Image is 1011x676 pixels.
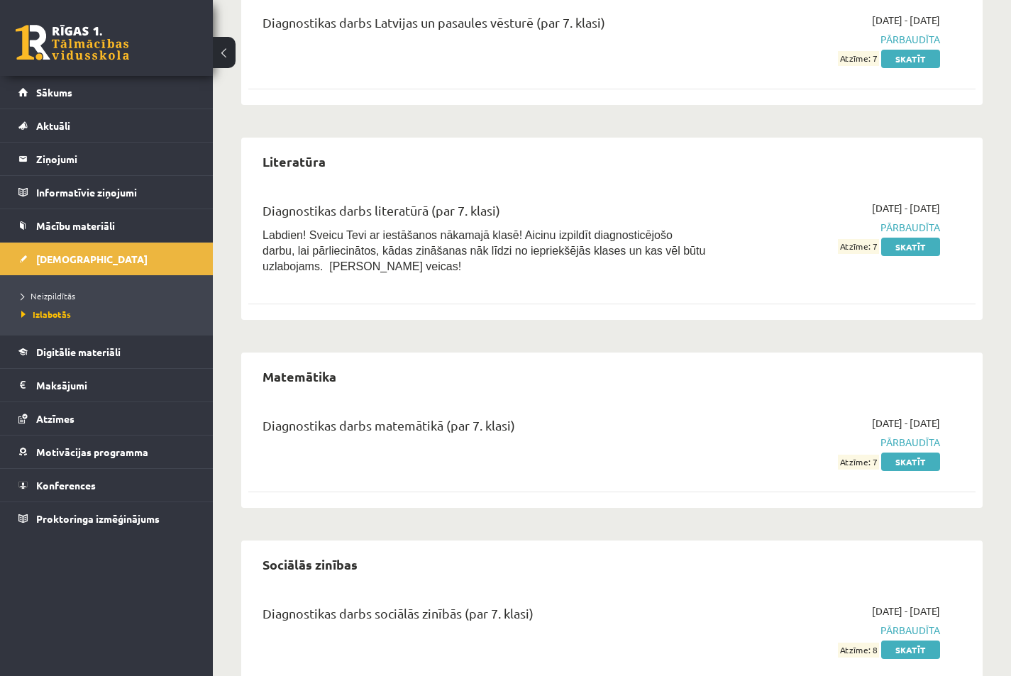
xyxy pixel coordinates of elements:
[36,176,195,209] legend: Informatīvie ziņojumi
[18,209,195,242] a: Mācību materiāli
[263,13,707,39] div: Diagnostikas darbs Latvijas un pasaules vēsturē (par 7. klasi)
[881,50,940,68] a: Skatīt
[21,290,75,301] span: Neizpildītās
[248,548,372,581] h2: Sociālās zinības
[36,119,70,132] span: Aktuāli
[18,469,195,502] a: Konferences
[18,369,195,401] a: Maksājumi
[838,643,879,658] span: Atzīme: 8
[838,51,879,66] span: Atzīme: 7
[36,512,160,525] span: Proktoringa izmēģinājums
[872,416,940,431] span: [DATE] - [DATE]
[36,143,195,175] legend: Ziņojumi
[18,436,195,468] a: Motivācijas programma
[21,308,199,321] a: Izlabotās
[18,502,195,535] a: Proktoringa izmēģinājums
[881,453,940,471] a: Skatīt
[21,309,71,320] span: Izlabotās
[872,13,940,28] span: [DATE] - [DATE]
[16,25,129,60] a: Rīgas 1. Tālmācības vidusskola
[18,402,195,435] a: Atzīmes
[36,219,115,232] span: Mācību materiāli
[18,76,195,109] a: Sākums
[36,445,148,458] span: Motivācijas programma
[838,455,879,470] span: Atzīme: 7
[838,239,879,254] span: Atzīme: 7
[18,336,195,368] a: Digitālie materiāli
[36,86,72,99] span: Sākums
[729,220,940,235] span: Pārbaudīta
[18,109,195,142] a: Aktuāli
[36,479,96,492] span: Konferences
[18,176,195,209] a: Informatīvie ziņojumi
[18,243,195,275] a: [DEMOGRAPHIC_DATA]
[881,238,940,256] a: Skatīt
[729,623,940,638] span: Pārbaudīta
[36,345,121,358] span: Digitālie materiāli
[872,604,940,619] span: [DATE] - [DATE]
[36,253,148,265] span: [DEMOGRAPHIC_DATA]
[729,435,940,450] span: Pārbaudīta
[263,201,707,227] div: Diagnostikas darbs literatūrā (par 7. klasi)
[263,604,707,630] div: Diagnostikas darbs sociālās zinībās (par 7. klasi)
[881,641,940,659] a: Skatīt
[263,229,705,272] span: Labdien! Sveicu Tevi ar iestāšanos nākamajā klasē! Aicinu izpildīt diagnosticējošo darbu, lai pār...
[263,416,707,442] div: Diagnostikas darbs matemātikā (par 7. klasi)
[36,369,195,401] legend: Maksājumi
[729,32,940,47] span: Pārbaudīta
[36,412,74,425] span: Atzīmes
[248,360,350,393] h2: Matemātika
[248,145,340,178] h2: Literatūra
[18,143,195,175] a: Ziņojumi
[21,289,199,302] a: Neizpildītās
[872,201,940,216] span: [DATE] - [DATE]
